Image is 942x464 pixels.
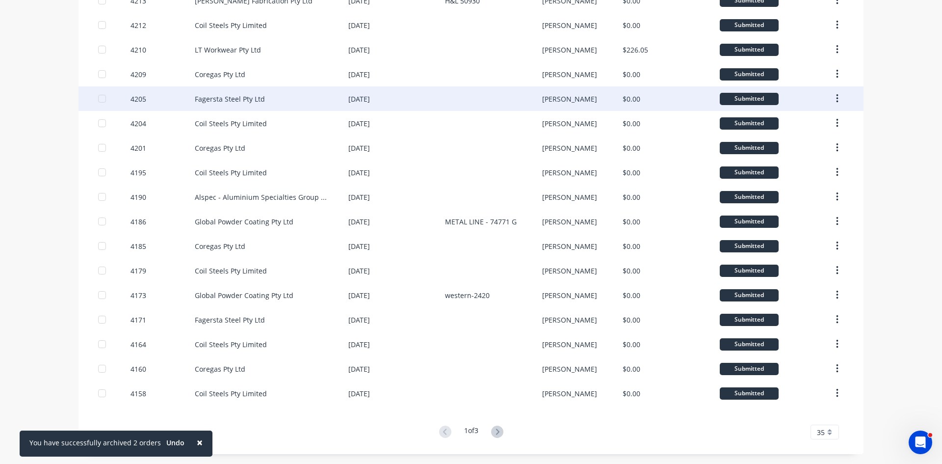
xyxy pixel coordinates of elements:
button: Close [187,431,212,454]
div: 4171 [131,315,146,325]
div: 4160 [131,364,146,374]
div: [PERSON_NAME] [542,20,597,30]
div: $0.00 [623,217,640,227]
div: [PERSON_NAME] [542,45,597,55]
div: [PERSON_NAME] [542,388,597,399]
div: $0.00 [623,192,640,202]
div: Submitted [720,338,779,351]
div: Coil Steels Pty Limited [195,339,267,350]
div: $0.00 [623,339,640,350]
div: 4201 [131,143,146,153]
div: $226.05 [623,45,648,55]
button: Undo [161,436,190,450]
div: Submitted [720,68,779,81]
div: [DATE] [348,315,370,325]
div: Submitted [720,314,779,326]
div: Submitted [720,363,779,375]
div: [PERSON_NAME] [542,290,597,300]
div: $0.00 [623,290,640,300]
div: Coregas Pty Ltd [195,69,245,80]
div: METAL LINE - 74771 G [445,217,517,227]
div: [DATE] [348,388,370,399]
div: Coil Steels Pty Limited [195,118,267,129]
div: Submitted [720,240,779,252]
div: Coregas Pty Ltd [195,364,245,374]
div: [DATE] [348,266,370,276]
div: $0.00 [623,364,640,374]
div: [PERSON_NAME] [542,94,597,104]
div: $0.00 [623,143,640,153]
div: 4204 [131,118,146,129]
div: 4164 [131,339,146,350]
div: Submitted [720,93,779,105]
div: You have successfully archived 2 orders [29,437,161,448]
div: 4190 [131,192,146,202]
div: $0.00 [623,69,640,80]
div: 4186 [131,217,146,227]
div: [DATE] [348,118,370,129]
div: 4205 [131,94,146,104]
div: 4195 [131,167,146,178]
div: Coil Steels Pty Limited [195,167,267,178]
div: Submitted [720,44,779,56]
span: × [197,436,203,449]
div: Coil Steels Pty Limited [195,388,267,399]
div: [PERSON_NAME] [542,315,597,325]
div: [PERSON_NAME] [542,339,597,350]
div: 4179 [131,266,146,276]
div: Submitted [720,387,779,400]
div: $0.00 [623,167,640,178]
div: 4209 [131,69,146,80]
div: $0.00 [623,388,640,399]
div: Submitted [720,117,779,130]
div: Submitted [720,142,779,154]
div: [PERSON_NAME] [542,364,597,374]
div: Submitted [720,166,779,179]
div: [DATE] [348,143,370,153]
div: [DATE] [348,167,370,178]
div: Submitted [720,191,779,203]
div: $0.00 [623,20,640,30]
div: [DATE] [348,94,370,104]
div: Fagersta Steel Pty Ltd [195,315,265,325]
div: [DATE] [348,20,370,30]
div: [DATE] [348,339,370,350]
div: [DATE] [348,192,370,202]
div: Global Powder Coating Pty Ltd [195,217,293,227]
div: $0.00 [623,315,640,325]
div: Submitted [720,265,779,277]
div: Global Powder Coating Pty Ltd [195,290,293,300]
div: $0.00 [623,94,640,104]
div: Coregas Pty Ltd [195,143,245,153]
div: 4212 [131,20,146,30]
div: 4185 [131,241,146,251]
div: [PERSON_NAME] [542,266,597,276]
div: Alspec - Aluminium Specialties Group Pty Ltd [195,192,329,202]
div: 1 of 3 [464,425,478,439]
div: [DATE] [348,69,370,80]
div: western-2420 [445,290,490,300]
div: [DATE] [348,364,370,374]
iframe: Intercom live chat [909,431,932,454]
span: 35 [817,427,825,437]
div: [DATE] [348,217,370,227]
div: 4173 [131,290,146,300]
div: [PERSON_NAME] [542,69,597,80]
div: $0.00 [623,241,640,251]
div: LT Workwear Pty Ltd [195,45,261,55]
div: Coregas Pty Ltd [195,241,245,251]
div: [DATE] [348,290,370,300]
div: $0.00 [623,118,640,129]
div: Submitted [720,289,779,301]
div: Coil Steels Pty Limited [195,20,267,30]
div: [PERSON_NAME] [542,143,597,153]
div: Submitted [720,216,779,228]
div: Fagersta Steel Pty Ltd [195,94,265,104]
div: 4210 [131,45,146,55]
div: Submitted [720,19,779,31]
div: [PERSON_NAME] [542,217,597,227]
div: [PERSON_NAME] [542,118,597,129]
div: Coil Steels Pty Limited [195,266,267,276]
div: $0.00 [623,266,640,276]
div: [DATE] [348,241,370,251]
